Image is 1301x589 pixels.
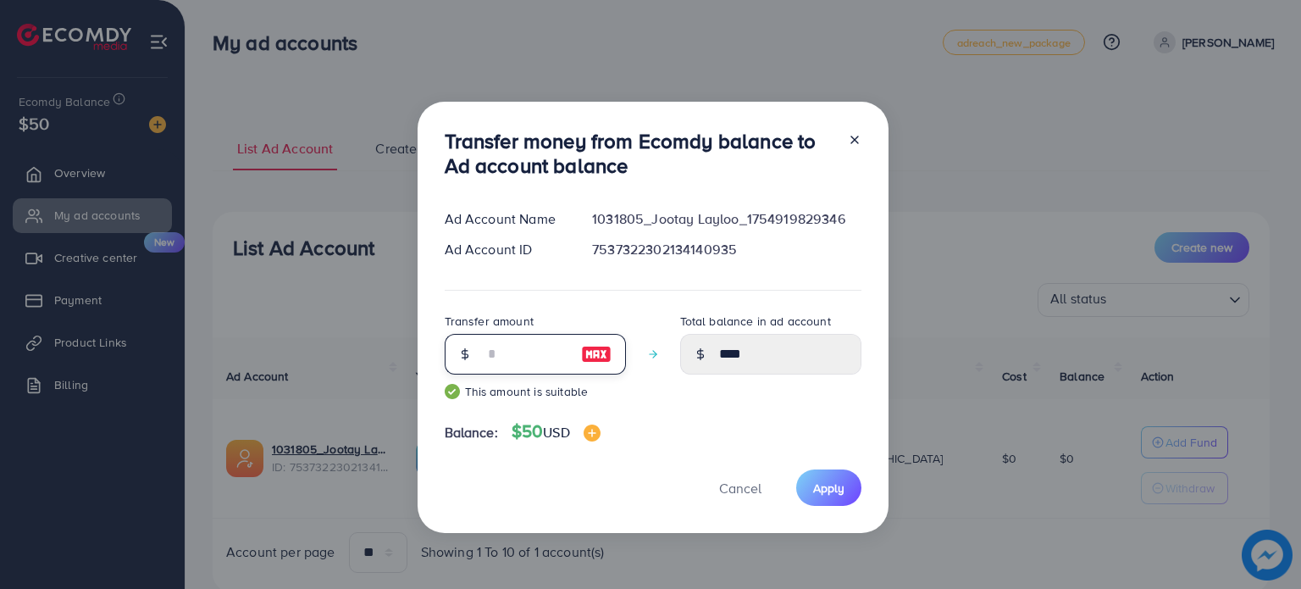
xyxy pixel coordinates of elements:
img: guide [445,384,460,399]
img: image [581,344,612,364]
h3: Transfer money from Ecomdy balance to Ad account balance [445,129,834,178]
span: Balance: [445,423,498,442]
label: Transfer amount [445,313,534,330]
img: image [584,425,601,442]
h4: $50 [512,421,601,442]
button: Apply [796,470,861,506]
div: Ad Account Name [431,209,579,229]
span: USD [543,423,569,442]
div: Ad Account ID [431,240,579,259]
small: This amount is suitable [445,383,626,400]
button: Cancel [698,470,783,506]
label: Total balance in ad account [680,313,831,330]
div: 1031805_Jootay Layloo_1754919829346 [579,209,874,229]
span: Apply [813,480,844,497]
span: Cancel [719,479,761,497]
div: 7537322302134140935 [579,240,874,259]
